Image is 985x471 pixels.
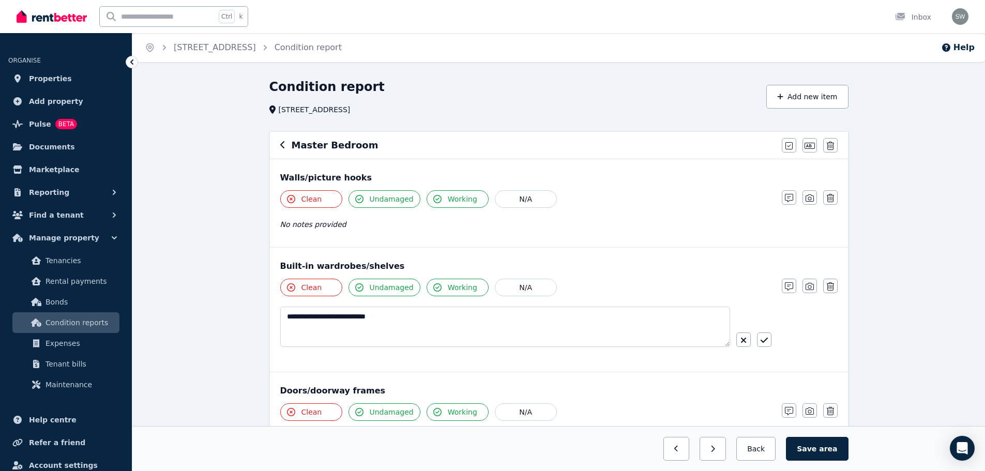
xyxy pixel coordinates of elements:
[280,403,342,421] button: Clean
[301,194,322,204] span: Clean
[29,232,99,244] span: Manage property
[12,271,119,292] a: Rental payments
[495,279,557,296] button: N/A
[786,437,848,461] button: Save area
[495,190,557,208] button: N/A
[736,437,776,461] button: Back
[427,403,489,421] button: Working
[8,114,124,134] a: PulseBETA
[280,385,838,397] div: Doors/doorway frames
[370,194,414,204] span: Undamaged
[46,316,115,329] span: Condition reports
[29,141,75,153] span: Documents
[269,79,385,95] h1: Condition report
[46,275,115,287] span: Rental payments
[239,12,243,21] span: k
[29,163,79,176] span: Marketplace
[941,41,975,54] button: Help
[952,8,968,25] img: Stacey Walker
[301,407,322,417] span: Clean
[348,190,420,208] button: Undamaged
[29,118,51,130] span: Pulse
[348,403,420,421] button: Undamaged
[8,432,124,453] a: Refer a friend
[17,9,87,24] img: RentBetter
[174,42,256,52] a: [STREET_ADDRESS]
[448,194,477,204] span: Working
[766,85,848,109] button: Add new item
[301,282,322,293] span: Clean
[427,190,489,208] button: Working
[895,12,931,22] div: Inbox
[292,138,378,153] h6: Master Bedroom
[370,407,414,417] span: Undamaged
[495,403,557,421] button: N/A
[12,312,119,333] a: Condition reports
[12,374,119,395] a: Maintenance
[219,10,235,23] span: Ctrl
[8,227,124,248] button: Manage property
[348,279,420,296] button: Undamaged
[280,279,342,296] button: Clean
[8,159,124,180] a: Marketplace
[370,282,414,293] span: Undamaged
[29,414,77,426] span: Help centre
[29,95,83,108] span: Add property
[29,436,85,449] span: Refer a friend
[280,172,838,184] div: Walls/picture hooks
[819,444,837,454] span: area
[46,358,115,370] span: Tenant bills
[55,119,77,129] span: BETA
[448,407,477,417] span: Working
[29,72,72,85] span: Properties
[46,337,115,350] span: Expenses
[8,68,124,89] a: Properties
[8,91,124,112] a: Add property
[12,292,119,312] a: Bonds
[8,409,124,430] a: Help centre
[280,190,342,208] button: Clean
[12,333,119,354] a: Expenses
[280,220,346,229] span: No notes provided
[280,260,838,272] div: Built-in wardrobes/shelves
[8,136,124,157] a: Documents
[132,33,354,62] nav: Breadcrumb
[46,254,115,267] span: Tenancies
[12,354,119,374] a: Tenant bills
[8,205,124,225] button: Find a tenant
[12,250,119,271] a: Tenancies
[29,209,84,221] span: Find a tenant
[275,42,342,52] a: Condition report
[29,186,69,199] span: Reporting
[46,378,115,391] span: Maintenance
[950,436,975,461] div: Open Intercom Messenger
[427,279,489,296] button: Working
[448,282,477,293] span: Working
[8,182,124,203] button: Reporting
[8,57,41,64] span: ORGANISE
[46,296,115,308] span: Bonds
[279,104,351,115] span: [STREET_ADDRESS]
